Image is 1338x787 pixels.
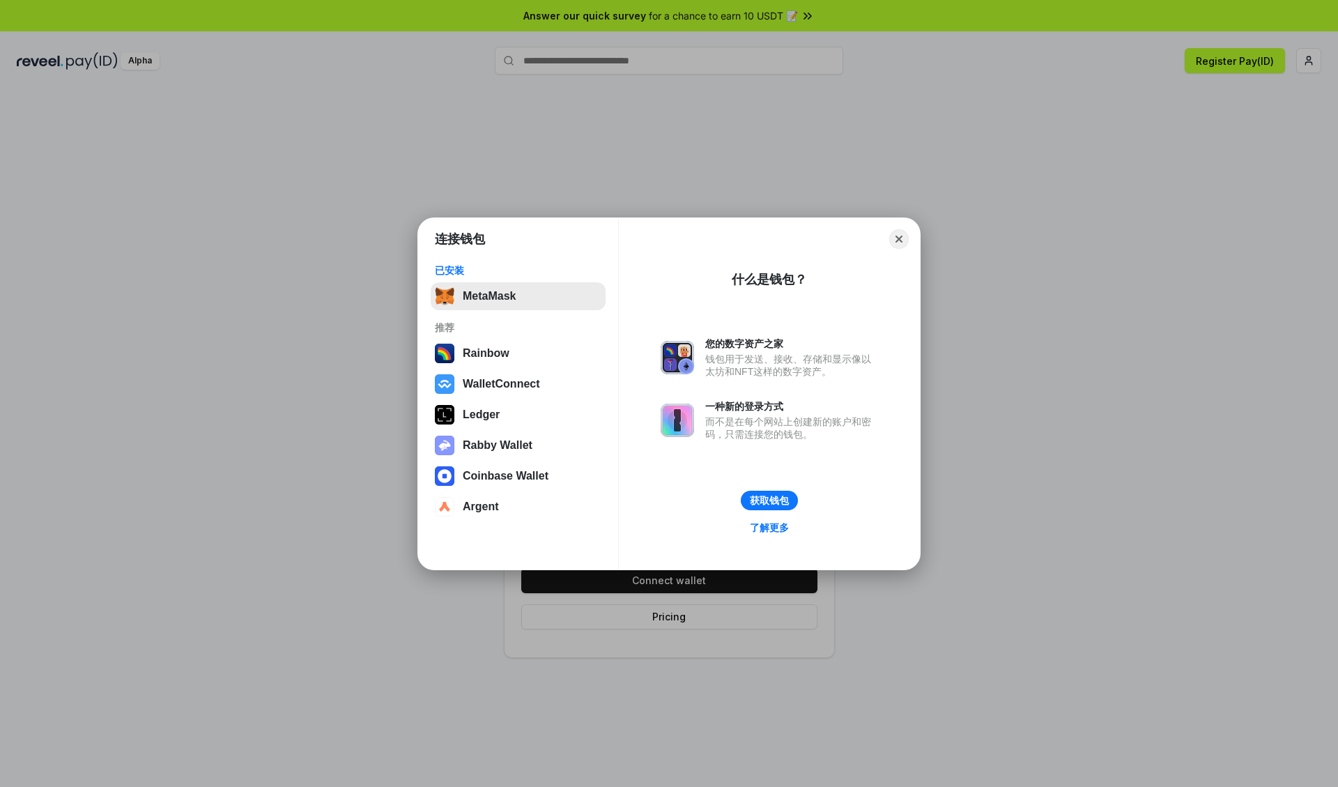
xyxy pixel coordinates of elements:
[431,493,606,521] button: Argent
[463,439,532,452] div: Rabby Wallet
[435,374,454,394] img: svg+xml,%3Csvg%20width%3D%2228%22%20height%3D%2228%22%20viewBox%3D%220%200%2028%2028%22%20fill%3D...
[463,347,509,360] div: Rainbow
[435,231,485,247] h1: 连接钱包
[463,501,499,513] div: Argent
[705,353,878,378] div: 钱包用于发送、接收、存储和显示像以太坊和NFT这样的数字资产。
[435,286,454,306] img: svg+xml,%3Csvg%20fill%3D%22none%22%20height%3D%2233%22%20viewBox%3D%220%200%2035%2033%22%20width%...
[431,370,606,398] button: WalletConnect
[431,462,606,490] button: Coinbase Wallet
[431,282,606,310] button: MetaMask
[705,415,878,441] div: 而不是在每个网站上创建新的账户和密码，只需连接您的钱包。
[435,264,601,277] div: 已安装
[732,271,807,288] div: 什么是钱包？
[741,519,797,537] a: 了解更多
[431,431,606,459] button: Rabby Wallet
[463,378,540,390] div: WalletConnect
[435,405,454,425] img: svg+xml,%3Csvg%20xmlns%3D%22http%3A%2F%2Fwww.w3.org%2F2000%2Fsvg%22%20width%3D%2228%22%20height%3...
[750,521,789,534] div: 了解更多
[705,400,878,413] div: 一种新的登录方式
[435,497,454,517] img: svg+xml,%3Csvg%20width%3D%2228%22%20height%3D%2228%22%20viewBox%3D%220%200%2028%2028%22%20fill%3D...
[661,404,694,437] img: svg+xml,%3Csvg%20xmlns%3D%22http%3A%2F%2Fwww.w3.org%2F2000%2Fsvg%22%20fill%3D%22none%22%20viewBox...
[435,466,454,486] img: svg+xml,%3Csvg%20width%3D%2228%22%20height%3D%2228%22%20viewBox%3D%220%200%2028%2028%22%20fill%3D...
[750,494,789,507] div: 获取钱包
[463,470,548,482] div: Coinbase Wallet
[463,290,516,303] div: MetaMask
[705,337,878,350] div: 您的数字资产之家
[435,344,454,363] img: svg+xml,%3Csvg%20width%3D%22120%22%20height%3D%22120%22%20viewBox%3D%220%200%20120%20120%22%20fil...
[741,491,798,510] button: 获取钱包
[661,341,694,374] img: svg+xml,%3Csvg%20xmlns%3D%22http%3A%2F%2Fwww.w3.org%2F2000%2Fsvg%22%20fill%3D%22none%22%20viewBox...
[431,339,606,367] button: Rainbow
[889,229,909,249] button: Close
[431,401,606,429] button: Ledger
[435,321,601,334] div: 推荐
[463,408,500,421] div: Ledger
[435,436,454,455] img: svg+xml,%3Csvg%20xmlns%3D%22http%3A%2F%2Fwww.w3.org%2F2000%2Fsvg%22%20fill%3D%22none%22%20viewBox...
